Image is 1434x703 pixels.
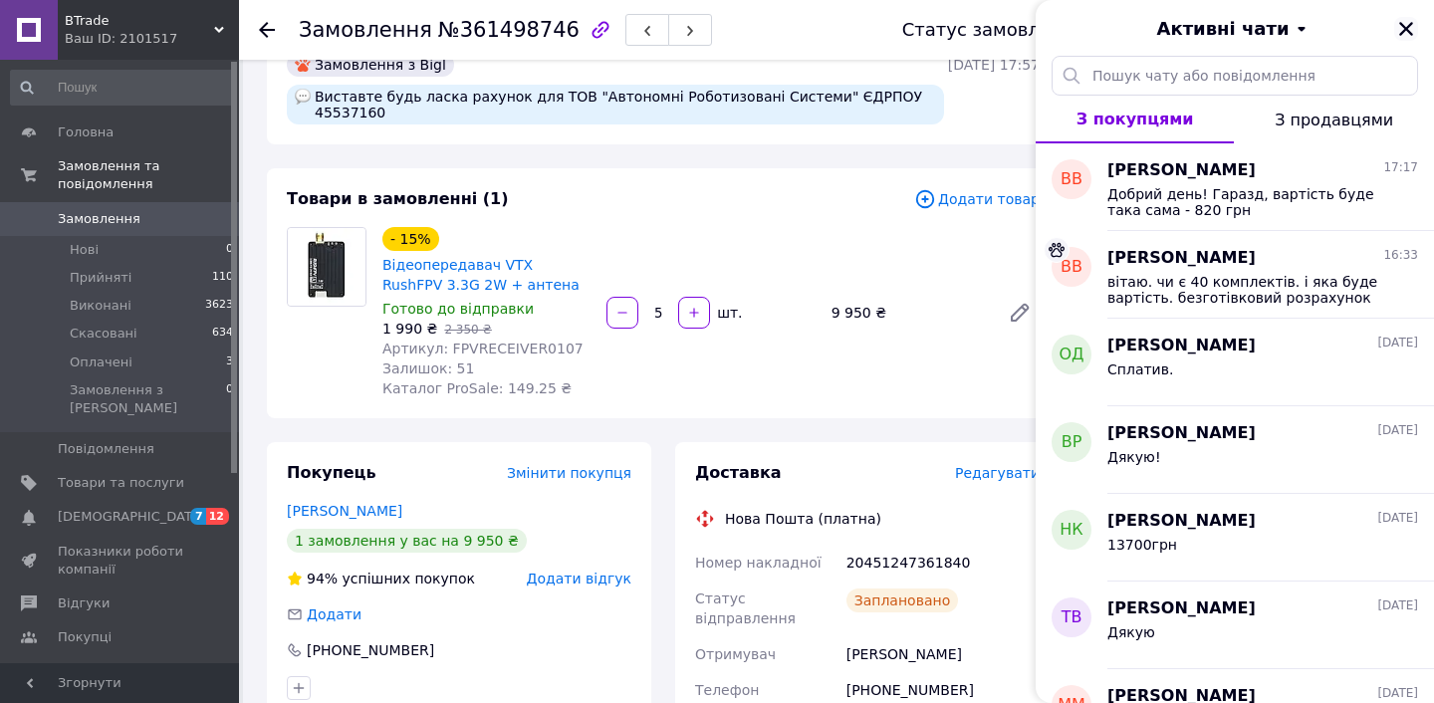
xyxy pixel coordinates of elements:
[1107,510,1256,533] span: [PERSON_NAME]
[58,123,114,141] span: Головна
[1091,16,1378,42] button: Активні чати
[1377,685,1418,702] span: [DATE]
[955,465,1040,481] span: Редагувати
[695,590,796,626] span: Статус відправлення
[902,20,1085,40] div: Статус замовлення
[58,474,184,492] span: Товари та послуги
[1107,335,1256,357] span: [PERSON_NAME]
[287,85,944,124] div: Виставте будь ласка рахунок для ТОВ "Автономні Роботизовані Системи" ЄДРПОУ 45537160
[287,503,402,519] a: [PERSON_NAME]
[58,210,140,228] span: Замовлення
[1234,96,1434,143] button: З продавцями
[1107,159,1256,182] span: [PERSON_NAME]
[65,30,239,48] div: Ваш ID: 2101517
[1383,159,1418,176] span: 17:17
[58,543,184,579] span: Показники роботи компанії
[305,640,436,660] div: [PHONE_NUMBER]
[842,636,1044,672] div: [PERSON_NAME]
[720,509,886,529] div: Нова Пошта (платна)
[1052,56,1418,96] input: Пошук чату або повідомлення
[70,353,132,371] span: Оплачені
[1036,143,1434,231] button: ВВ[PERSON_NAME]17:17Добрий день! Гаразд, вартість буде така сама - 820 грн
[507,465,631,481] span: Змінити покупця
[1036,582,1434,669] button: ТВ[PERSON_NAME][DATE]Дякую
[212,269,233,287] span: 110
[1377,597,1418,614] span: [DATE]
[307,571,338,586] span: 94%
[1377,510,1418,527] span: [DATE]
[287,463,376,482] span: Покупець
[695,463,782,482] span: Доставка
[824,299,992,327] div: 9 950 ₴
[70,325,137,343] span: Скасовані
[695,555,822,571] span: Номер накладної
[307,606,361,622] span: Додати
[1061,256,1082,279] span: ВВ
[382,257,580,293] a: Відеопередавач VTX RushFPV 3.3G 2W + антена
[1062,606,1082,629] span: ТВ
[288,228,365,306] img: Відеопередавач VTX RushFPV 3.3G 2W + антена
[712,303,744,323] div: шт.
[1036,319,1434,406] button: ОД[PERSON_NAME][DATE]Сплатив.
[226,241,233,259] span: 0
[1377,335,1418,351] span: [DATE]
[65,12,214,30] span: BTrade
[948,57,1040,73] time: [DATE] 17:57
[1000,293,1040,333] a: Редагувати
[287,53,454,77] div: Замовлення з Bigl
[382,227,439,251] div: - 15%
[695,646,776,662] span: Отримувач
[1036,231,1434,319] button: ВВ[PERSON_NAME]16:33вітаю. чи є 40 комплектів. і яка буде вартість. безготівковий розрахунок
[1036,406,1434,494] button: ВР[PERSON_NAME][DATE]Дякую!
[382,301,534,317] span: Готово до відправки
[299,18,432,42] span: Замовлення
[1107,247,1256,270] span: [PERSON_NAME]
[287,569,475,588] div: успішних покупок
[190,508,206,525] span: 7
[1107,537,1177,553] span: 13700грн
[1062,431,1082,454] span: ВР
[259,20,275,40] div: Повернутися назад
[382,341,584,356] span: Артикул: FPVRECEIVER0107
[58,594,110,612] span: Відгуки
[1107,186,1390,218] span: Добрий день! Гаразд, вартість буде така сама - 820 грн
[212,325,233,343] span: 634
[1107,422,1256,445] span: [PERSON_NAME]
[70,269,131,287] span: Прийняті
[226,353,233,371] span: 3
[1059,344,1083,366] span: ОД
[842,545,1044,581] div: 20451247361840
[382,360,474,376] span: Залишок: 51
[1377,422,1418,439] span: [DATE]
[295,89,311,105] img: :speech_balloon:
[1107,449,1161,465] span: Дякую!
[1060,519,1082,542] span: НК
[10,70,235,106] input: Пошук
[382,321,437,337] span: 1 990 ₴
[58,440,154,458] span: Повідомлення
[444,323,491,337] span: 2 350 ₴
[1036,494,1434,582] button: НК[PERSON_NAME][DATE]13700грн
[1107,274,1390,306] span: вітаю. чи є 40 комплектів. і яка буде вартість. безготівковий розрахунок
[1107,361,1173,377] span: Сплатив.
[58,157,239,193] span: Замовлення та повідомлення
[205,297,233,315] span: 3623
[70,297,131,315] span: Виконані
[438,18,580,42] span: №361498746
[287,529,527,553] div: 1 замовлення у вас на 9 950 ₴
[1107,597,1256,620] span: [PERSON_NAME]
[206,508,229,525] span: 12
[527,571,631,586] span: Додати відгук
[846,588,959,612] div: Заплановано
[1107,624,1155,640] span: Дякую
[1383,247,1418,264] span: 16:33
[58,628,112,646] span: Покупці
[287,189,509,208] span: Товари в замовленні (1)
[70,241,99,259] span: Нові
[914,188,1040,210] span: Додати товар
[226,381,233,417] span: 0
[58,508,205,526] span: [DEMOGRAPHIC_DATA]
[70,381,226,417] span: Замовлення з [PERSON_NAME]
[1156,16,1289,42] span: Активні чати
[1275,111,1393,129] span: З продавцями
